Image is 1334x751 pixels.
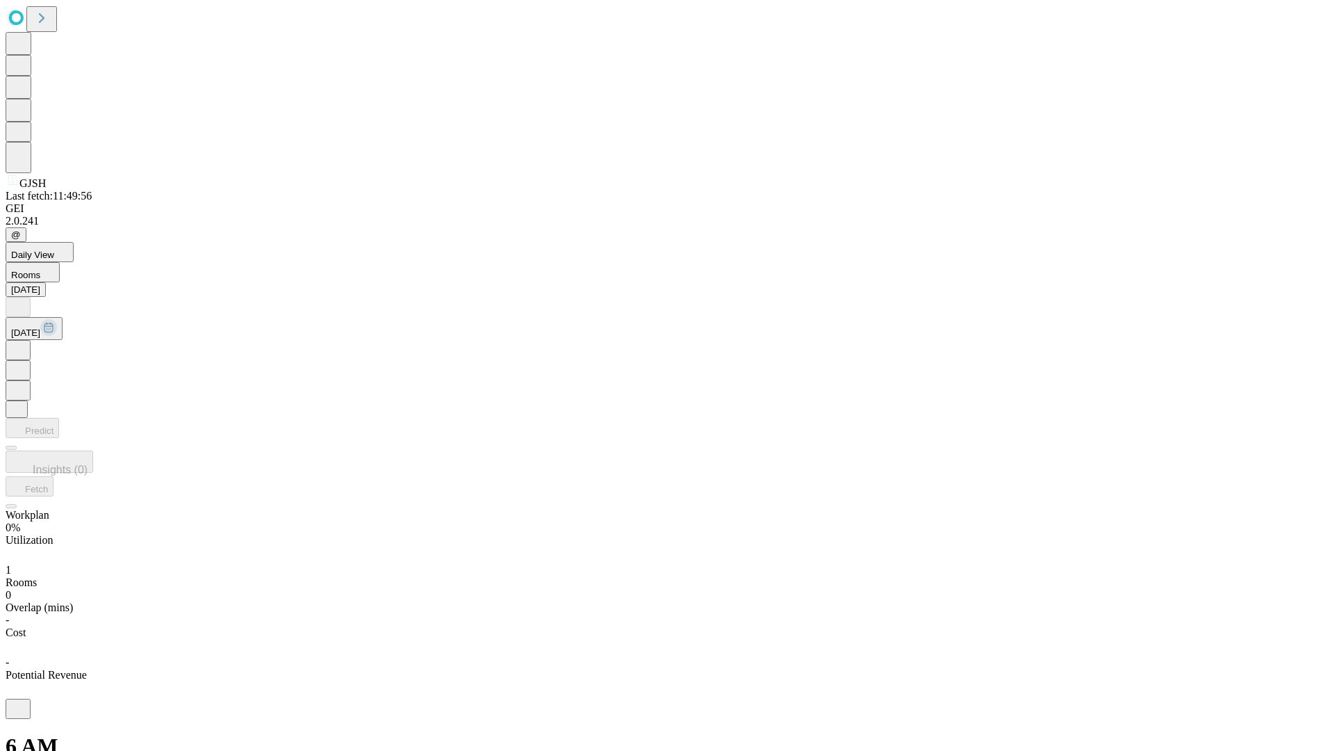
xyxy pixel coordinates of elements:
button: @ [6,227,26,242]
div: 2.0.241 [6,215,1328,227]
span: Workplan [6,509,49,521]
span: Cost [6,627,26,638]
button: [DATE] [6,317,63,340]
button: Predict [6,418,59,438]
span: [DATE] [11,328,40,338]
span: Last fetch: 11:49:56 [6,190,92,202]
span: GJSH [19,177,46,189]
span: 1 [6,564,11,576]
span: Daily View [11,250,54,260]
button: Fetch [6,476,53,496]
span: Rooms [6,576,37,588]
span: Rooms [11,270,40,280]
span: - [6,656,9,668]
button: [DATE] [6,282,46,297]
span: 0% [6,522,20,533]
span: Insights (0) [33,464,88,476]
span: Overlap (mins) [6,601,73,613]
button: Daily View [6,242,74,262]
span: 0 [6,589,11,601]
button: Rooms [6,262,60,282]
span: @ [11,229,21,240]
button: Insights (0) [6,451,93,473]
span: - [6,614,9,626]
span: Potential Revenue [6,669,87,681]
span: Utilization [6,534,53,546]
div: GEI [6,202,1328,215]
